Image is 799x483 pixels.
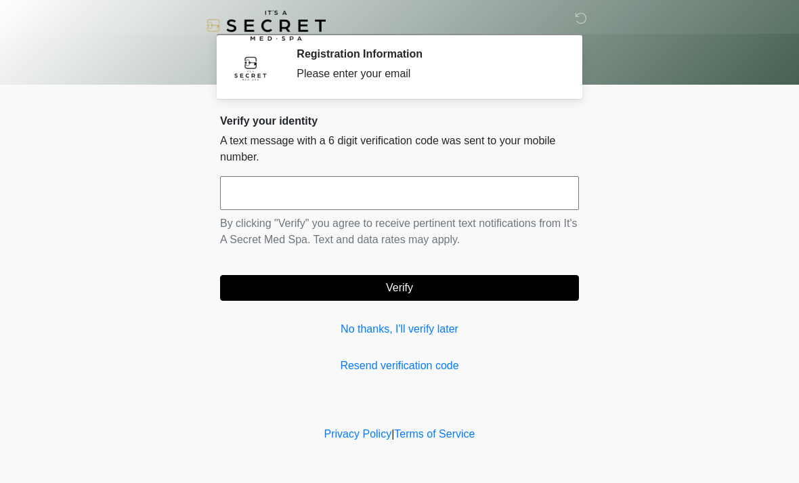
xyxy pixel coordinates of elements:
[230,47,271,88] img: Agent Avatar
[220,321,579,337] a: No thanks, I'll verify later
[394,428,475,440] a: Terms of Service
[220,275,579,301] button: Verify
[220,358,579,374] a: Resend verification code
[324,428,392,440] a: Privacy Policy
[297,47,559,60] h2: Registration Information
[220,215,579,248] p: By clicking "Verify" you agree to receive pertinent text notifications from It's A Secret Med Spa...
[220,133,579,165] p: A text message with a 6 digit verification code was sent to your mobile number.
[391,428,394,440] a: |
[297,66,559,82] div: Please enter your email
[220,114,579,127] h2: Verify your identity
[207,10,326,41] img: It's A Secret Med Spa Logo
